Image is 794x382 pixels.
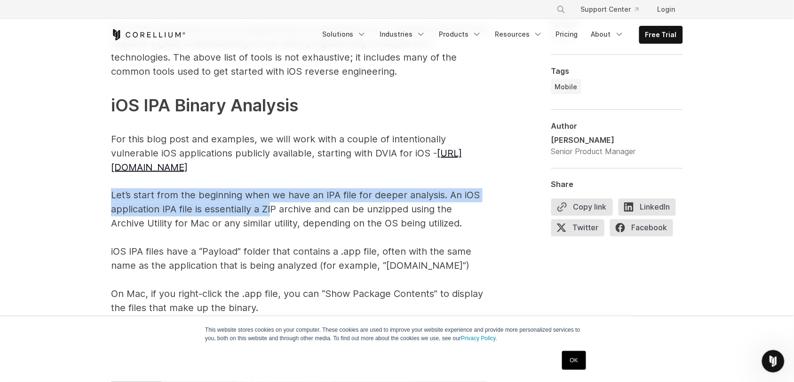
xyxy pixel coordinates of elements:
[551,219,610,240] a: Twitter
[553,1,570,18] button: Search
[551,66,683,76] div: Tags
[619,199,682,219] a: LinkedIn
[762,350,785,373] iframe: Intercom live chat
[433,26,487,43] a: Products
[610,219,673,236] span: Facebook
[586,26,630,43] a: About
[551,79,581,94] a: Mobile
[461,335,497,342] a: Privacy Policy.
[205,326,589,343] p: This website stores cookies on your computer. These cookies are used to improve your website expe...
[562,351,586,370] a: OK
[489,26,548,43] a: Resources
[650,1,683,18] a: Login
[619,199,676,216] span: LinkedIn
[573,1,646,18] a: Support Center
[610,219,679,240] a: Facebook
[551,199,613,216] button: Copy link
[545,1,683,18] div: Navigation Menu
[551,146,636,157] div: Senior Product Manager
[550,26,584,43] a: Pricing
[374,26,431,43] a: Industries
[640,26,683,43] a: Free Trial
[551,180,683,189] div: Share
[317,26,683,44] div: Navigation Menu
[551,121,683,131] div: Author
[555,82,578,92] span: Mobile
[111,29,186,40] a: Corellium Home
[551,219,604,236] span: Twitter
[551,134,636,146] div: [PERSON_NAME]
[317,26,372,43] a: Solutions
[111,95,298,116] span: iOS IPA Binary Analysis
